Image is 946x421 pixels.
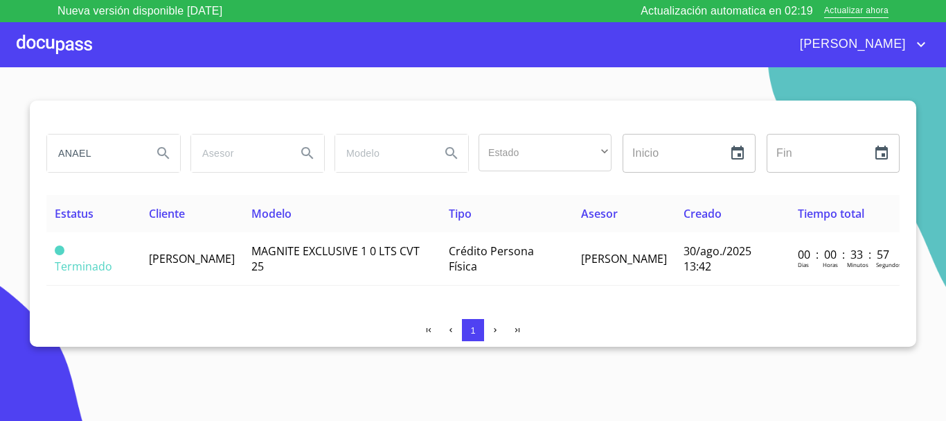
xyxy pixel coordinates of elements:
span: Terminado [55,259,112,274]
span: [PERSON_NAME] [789,33,913,55]
button: 1 [462,319,484,341]
span: Asesor [581,206,618,221]
p: Nueva versión disponible [DATE] [57,3,222,19]
span: Crédito Persona Física [449,243,534,274]
span: MAGNITE EXCLUSIVE 1 0 LTS CVT 25 [251,243,420,274]
p: Horas [823,261,838,268]
button: Search [291,137,324,170]
button: account of current user [789,33,929,55]
span: Creado [684,206,722,221]
div: ​ [479,134,612,171]
input: search [191,135,285,172]
span: [PERSON_NAME] [149,251,235,266]
p: Dias [798,261,809,268]
input: search [335,135,429,172]
span: 1 [470,325,475,336]
p: Minutos [847,261,868,268]
span: Cliente [149,206,185,221]
span: Estatus [55,206,93,221]
button: Search [435,137,468,170]
span: Actualizar ahora [824,4,889,19]
span: Tiempo total [798,206,864,221]
p: 00 : 00 : 33 : 57 [798,247,891,262]
span: 30/ago./2025 13:42 [684,243,751,274]
p: Actualización automatica en 02:19 [641,3,813,19]
span: Tipo [449,206,472,221]
span: Modelo [251,206,292,221]
button: Search [147,137,180,170]
span: Terminado [55,246,64,255]
span: [PERSON_NAME] [581,251,667,266]
p: Segundos [876,261,902,268]
input: search [47,135,141,172]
